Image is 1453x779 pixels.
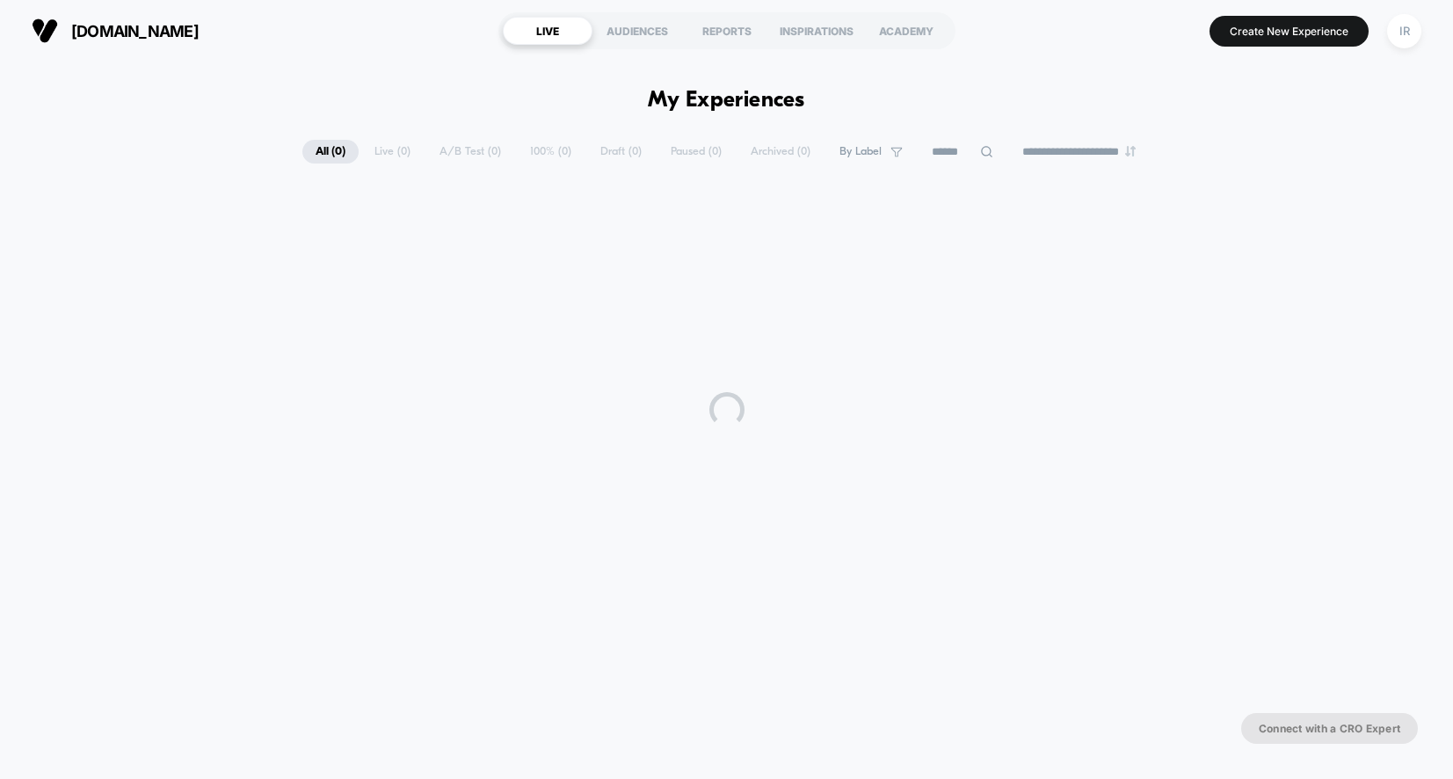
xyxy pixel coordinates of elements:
div: ACADEMY [861,17,951,45]
h1: My Experiences [648,88,805,113]
span: By Label [839,145,882,158]
div: AUDIENCES [592,17,682,45]
button: IR [1382,13,1427,49]
img: end [1125,146,1136,157]
span: [DOMAIN_NAME] [71,22,199,40]
img: Visually logo [32,18,58,44]
div: REPORTS [682,17,772,45]
span: All ( 0 ) [302,140,359,164]
div: IR [1387,14,1421,48]
button: Create New Experience [1210,16,1369,47]
button: Connect with a CRO Expert [1241,713,1418,744]
button: [DOMAIN_NAME] [26,17,204,45]
div: LIVE [503,17,592,45]
div: INSPIRATIONS [772,17,861,45]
